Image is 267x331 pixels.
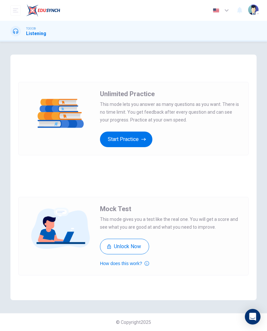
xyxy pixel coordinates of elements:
[212,8,220,13] img: en
[100,132,152,147] button: Start Practice
[100,260,149,267] button: How does this work?
[26,26,36,31] span: TOEIC®
[10,5,21,16] button: open mobile menu
[116,320,151,325] span: © Copyright 2025
[245,309,260,325] div: Open Intercom Messenger
[100,239,149,254] button: Unlock Now
[100,215,241,231] span: This mode gives you a test like the real one. You will get a score and see what you are good at a...
[100,100,241,124] span: This mode lets you answer as many questions as you want. There is no time limit. You get feedback...
[100,90,155,98] span: Unlimited Practice
[248,5,259,15] img: Profile picture
[26,31,46,36] h1: Listening
[26,4,60,17] img: EduSynch logo
[100,205,131,213] span: Mock Test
